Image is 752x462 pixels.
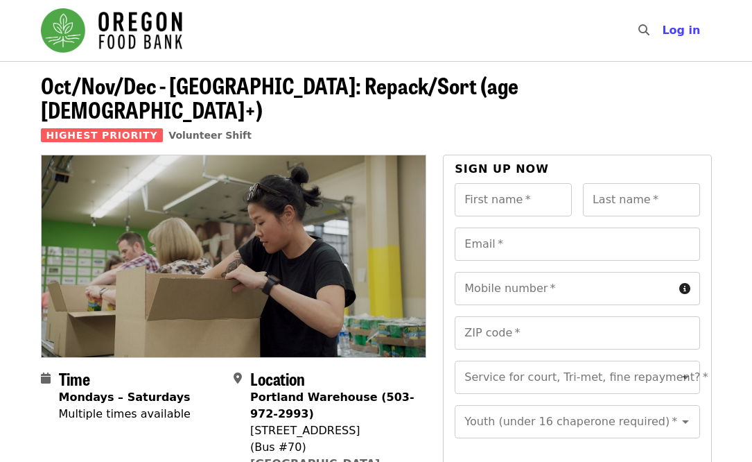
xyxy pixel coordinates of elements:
div: (Bus #70) [250,439,415,456]
img: Oregon Food Bank - Home [41,8,182,53]
span: Sign up now [455,162,549,176]
div: [STREET_ADDRESS] [250,422,415,439]
button: Open [676,368,695,387]
img: Oct/Nov/Dec - Portland: Repack/Sort (age 8+) organized by Oregon Food Bank [42,155,426,357]
input: Search [658,14,669,47]
button: Open [676,412,695,431]
span: Log in [662,24,700,37]
input: ZIP code [455,316,699,350]
button: Log in [651,17,711,44]
span: Time [59,366,90,391]
span: Highest Priority [41,128,164,142]
input: Last name [583,183,700,216]
input: Email [455,228,699,261]
i: circle-info icon [679,282,690,296]
input: First name [455,183,572,216]
span: Oct/Nov/Dec - [GEOGRAPHIC_DATA]: Repack/Sort (age [DEMOGRAPHIC_DATA]+) [41,69,518,126]
i: search icon [638,24,649,37]
div: Multiple times available [59,406,191,422]
a: Volunteer Shift [168,130,252,141]
strong: Portland Warehouse (503-972-2993) [250,391,414,420]
i: map-marker-alt icon [234,372,242,385]
i: calendar icon [41,372,51,385]
strong: Mondays – Saturdays [59,391,191,404]
input: Mobile number [455,272,673,305]
span: Location [250,366,305,391]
